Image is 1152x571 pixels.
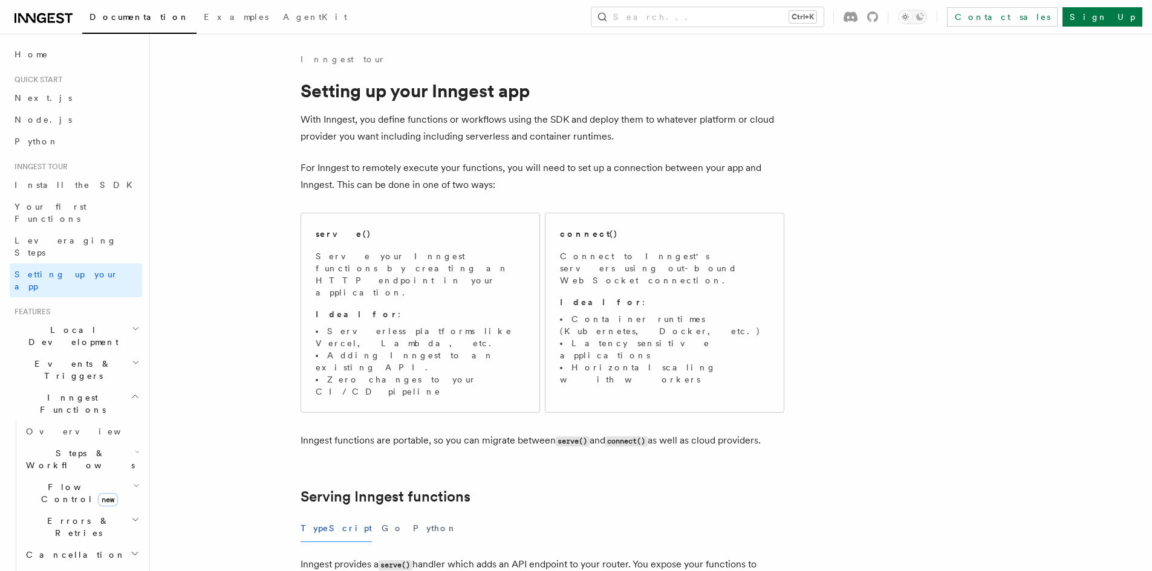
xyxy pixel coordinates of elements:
span: Python [15,137,59,146]
a: serve()Serve your Inngest functions by creating an HTTP endpoint in your application.Ideal for:Se... [301,213,540,413]
span: Overview [26,427,151,436]
button: Cancellation [21,544,142,566]
li: Serverless platforms like Vercel, Lambda, etc. [316,325,525,349]
span: Inngest Functions [10,392,131,416]
p: Serve your Inngest functions by creating an HTTP endpoint in your application. [316,250,525,298]
span: Features [10,307,50,317]
a: Node.js [10,109,142,131]
span: Inngest tour [10,162,68,172]
span: Leveraging Steps [15,236,117,257]
span: Setting up your app [15,269,119,291]
button: Local Development [10,319,142,353]
a: Documentation [82,4,197,34]
span: Documentation [89,12,189,22]
span: AgentKit [283,12,347,22]
span: Local Development [10,324,132,348]
a: Sign Up [1063,7,1142,27]
span: Errors & Retries [21,515,131,539]
h1: Setting up your Inngest app [301,80,784,102]
button: TypeScript [301,515,372,542]
a: Examples [197,4,276,33]
span: Flow Control [21,481,133,505]
li: Zero changes to your CI/CD pipeline [316,373,525,398]
a: Install the SDK [10,174,142,196]
button: Events & Triggers [10,353,142,387]
p: : [560,296,769,308]
span: Quick start [10,75,62,85]
a: Overview [21,421,142,442]
code: connect() [605,436,648,447]
span: Events & Triggers [10,358,132,382]
span: Steps & Workflows [21,447,135,471]
span: Install the SDK [15,180,140,190]
button: Go [382,515,403,542]
span: Cancellation [21,549,126,561]
a: Your first Functions [10,196,142,230]
p: : [316,308,525,320]
strong: Ideal for [560,297,642,307]
span: new [98,493,118,506]
a: Setting up your app [10,263,142,297]
a: Inngest tour [301,53,385,65]
button: Toggle dark mode [898,10,927,24]
code: serve() [379,560,412,570]
li: Horizontal scaling with workers [560,361,769,386]
button: Errors & Retries [21,510,142,544]
button: Inngest Functions [10,387,142,421]
button: Flow Controlnew [21,476,142,510]
span: Home [15,48,48,60]
span: Next.js [15,93,72,103]
a: Next.js [10,87,142,109]
span: Node.js [15,115,72,124]
span: Your first Functions [15,202,86,224]
span: Examples [204,12,268,22]
a: Contact sales [947,7,1058,27]
kbd: Ctrl+K [789,11,816,23]
li: Latency sensitive applications [560,337,769,361]
li: Adding Inngest to an existing API. [316,349,525,373]
button: Steps & Workflows [21,442,142,476]
a: connect()Connect to Inngest's servers using out-bound WebSocket connection.Ideal for:Container ru... [545,213,784,413]
a: Home [10,44,142,65]
a: Serving Inngest functions [301,488,470,505]
a: AgentKit [276,4,354,33]
li: Container runtimes (Kubernetes, Docker, etc.) [560,313,769,337]
button: Python [413,515,457,542]
code: serve() [556,436,590,447]
a: Leveraging Steps [10,230,142,263]
p: Inngest functions are portable, so you can migrate between and as well as cloud providers. [301,432,784,450]
h2: serve() [316,228,371,240]
h2: connect() [560,228,618,240]
button: Search...Ctrl+K [591,7,824,27]
p: Connect to Inngest's servers using out-bound WebSocket connection. [560,250,769,286]
a: Python [10,131,142,152]
p: With Inngest, you define functions or workflows using the SDK and deploy them to whatever platfor... [301,111,784,145]
strong: Ideal for [316,309,398,319]
p: For Inngest to remotely execute your functions, you will need to set up a connection between your... [301,160,784,193]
